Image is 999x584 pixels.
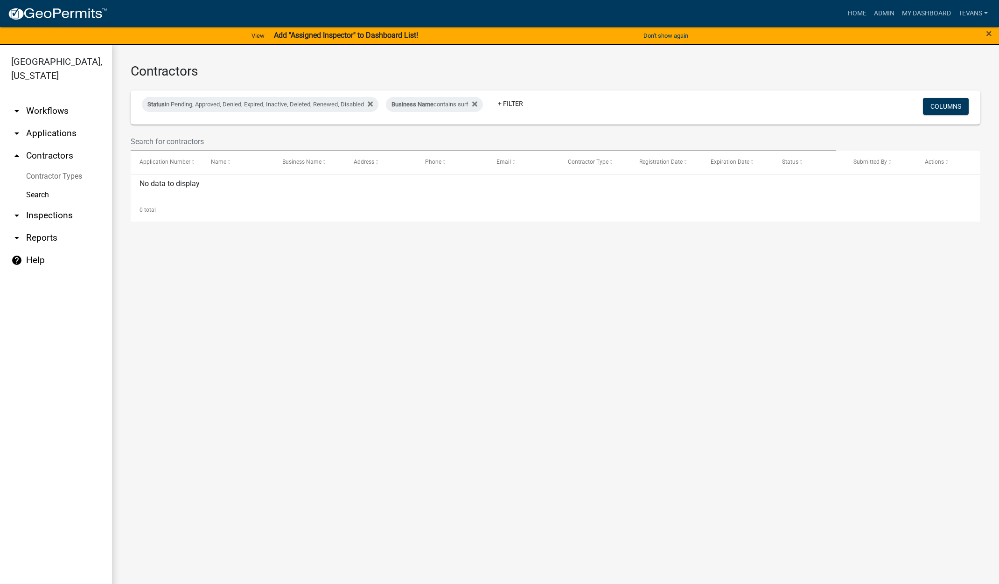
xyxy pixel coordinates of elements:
span: × [986,27,992,40]
a: View [248,28,268,43]
div: No data to display [131,174,980,198]
div: 0 total [131,198,980,222]
datatable-header-cell: Application Number [131,151,202,174]
strong: Add "Assigned Inspector" to Dashboard List! [274,31,418,40]
span: Submitted By [853,159,887,165]
datatable-header-cell: Registration Date [630,151,702,174]
datatable-header-cell: Actions [916,151,987,174]
span: Business Name [282,159,321,165]
datatable-header-cell: Contractor Type [559,151,630,174]
datatable-header-cell: Email [488,151,559,174]
button: Close [986,28,992,39]
div: in Pending, Approved, Denied, Expired, Inactive, Deleted, Renewed, Disabled [142,97,378,112]
i: help [11,255,22,266]
i: arrow_drop_down [11,105,22,117]
span: Contractor Type [568,159,608,165]
span: Registration Date [639,159,683,165]
datatable-header-cell: Name [202,151,273,174]
datatable-header-cell: Phone [416,151,488,174]
span: Application Number [140,159,190,165]
span: Email [496,159,511,165]
a: + Filter [490,95,531,112]
i: arrow_drop_down [11,210,22,221]
datatable-header-cell: Address [345,151,416,174]
datatable-header-cell: Status [773,151,845,174]
span: Business Name [391,101,433,108]
button: Columns [923,98,969,115]
a: Home [844,5,870,22]
i: arrow_drop_down [11,128,22,139]
span: Phone [425,159,441,165]
h3: Contractors [131,63,980,79]
i: arrow_drop_up [11,150,22,161]
a: My Dashboard [898,5,955,22]
div: contains surf [386,97,483,112]
span: Actions [925,159,944,165]
span: Status [147,101,165,108]
span: Name [211,159,226,165]
span: Expiration Date [711,159,749,165]
a: tevans [955,5,992,22]
i: arrow_drop_down [11,232,22,243]
span: Status [782,159,798,165]
a: Admin [870,5,898,22]
input: Search for contractors [131,132,836,151]
datatable-header-cell: Expiration Date [702,151,773,174]
button: Don't show again [640,28,692,43]
datatable-header-cell: Business Name [273,151,345,174]
span: Address [354,159,374,165]
datatable-header-cell: Submitted By [845,151,916,174]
